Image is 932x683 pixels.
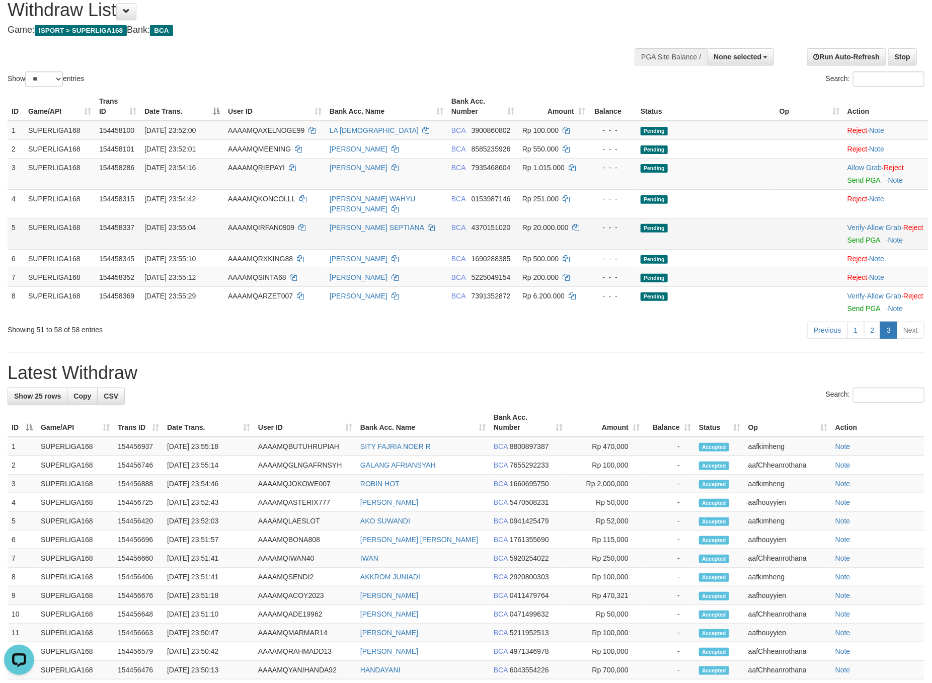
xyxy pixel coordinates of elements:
span: Copy 8800897387 to clipboard [510,442,549,450]
td: Rp 100,000 [567,568,644,586]
span: [DATE] 23:55:12 [144,273,196,281]
span: 154458352 [99,273,134,281]
span: 154458345 [99,255,134,263]
td: Rp 50,000 [567,493,644,512]
td: · [843,189,928,218]
span: [DATE] 23:54:16 [144,164,196,172]
span: 154458286 [99,164,134,172]
a: Send PGA [847,305,880,313]
td: · [843,121,928,140]
a: Reject [903,223,923,232]
td: [DATE] 23:51:18 [163,586,254,605]
span: Accepted [699,462,729,470]
th: Balance: activate to sort column ascending [644,408,695,437]
td: 3 [8,475,37,493]
span: Copy 1761355690 to clipboard [510,536,549,544]
span: Rp 6.200.000 [522,292,565,300]
th: Action [843,92,928,121]
span: BCA [451,145,465,153]
td: - [644,549,695,568]
span: 154458315 [99,195,134,203]
a: Send PGA [847,236,880,244]
span: AAAAMQRXKING88 [228,255,293,263]
th: Balance [589,92,637,121]
a: Note [888,305,903,313]
td: - [644,456,695,475]
a: GALANG AFRIANSYAH [360,461,436,469]
td: aafChheanrothana [744,549,831,568]
a: 2 [864,322,881,339]
button: None selected [708,48,774,65]
a: Note [888,176,903,184]
td: [DATE] 23:55:14 [163,456,254,475]
td: aafhouyyien [744,530,831,549]
a: Note [870,255,885,263]
span: · [867,292,903,300]
a: 3 [880,322,897,339]
td: SUPERLIGA168 [37,475,114,493]
td: AAAAMQSENDI2 [254,568,356,586]
a: AKKROM JUNIADI [360,573,420,581]
td: 154456676 [114,586,163,605]
span: BCA [451,195,465,203]
a: [PERSON_NAME] WAHYU [PERSON_NAME] [330,195,416,213]
h4: Game: Bank: [8,25,611,35]
a: Reject [847,273,868,281]
a: [PERSON_NAME] [PERSON_NAME] [360,536,478,544]
td: SUPERLIGA168 [24,286,95,318]
span: Accepted [699,592,729,600]
span: Pending [641,292,668,301]
a: Copy [67,388,98,405]
a: Note [835,480,850,488]
span: BCA [494,591,508,599]
td: SUPERLIGA168 [24,268,95,286]
td: [DATE] 23:51:41 [163,549,254,568]
span: AAAAMQARZET007 [228,292,293,300]
td: AAAAMQBUTUHRUPIAH [254,437,356,456]
td: aafkimheng [744,475,831,493]
a: Note [870,126,885,134]
div: - - - [593,272,633,282]
span: Rp 20.000.000 [522,223,569,232]
th: Amount: activate to sort column ascending [567,408,644,437]
td: SUPERLIGA168 [37,568,114,586]
td: 9 [8,586,37,605]
span: BCA [451,223,465,232]
div: - - - [593,163,633,173]
span: Pending [641,145,668,154]
a: Note [835,517,850,525]
td: 8 [8,568,37,586]
a: Send PGA [847,176,880,184]
span: Pending [641,127,668,135]
a: Reject [847,195,868,203]
span: Copy 4370151020 to clipboard [472,223,511,232]
th: Status [637,92,775,121]
td: Rp 115,000 [567,530,644,549]
td: - [644,512,695,530]
span: Pending [641,274,668,282]
td: [DATE] 23:55:18 [163,437,254,456]
td: Rp 100,000 [567,456,644,475]
td: · · [843,286,928,318]
span: Copy 0411479764 to clipboard [510,591,549,599]
a: Note [870,273,885,281]
span: Accepted [699,555,729,563]
span: [DATE] 23:52:01 [144,145,196,153]
span: 154458369 [99,292,134,300]
a: Note [835,573,850,581]
a: Reject [884,164,904,172]
span: Pending [641,255,668,264]
th: Bank Acc. Name: activate to sort column ascending [356,408,490,437]
span: Pending [641,195,668,204]
span: Accepted [699,517,729,526]
a: IWAN [360,554,378,562]
td: aafChheanrothana [744,456,831,475]
td: aafkimheng [744,568,831,586]
td: 154456406 [114,568,163,586]
a: Note [888,236,903,244]
a: Allow Grab [867,223,901,232]
th: Bank Acc. Name: activate to sort column ascending [326,92,447,121]
a: Allow Grab [847,164,882,172]
td: SUPERLIGA168 [37,437,114,456]
td: Rp 52,000 [567,512,644,530]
